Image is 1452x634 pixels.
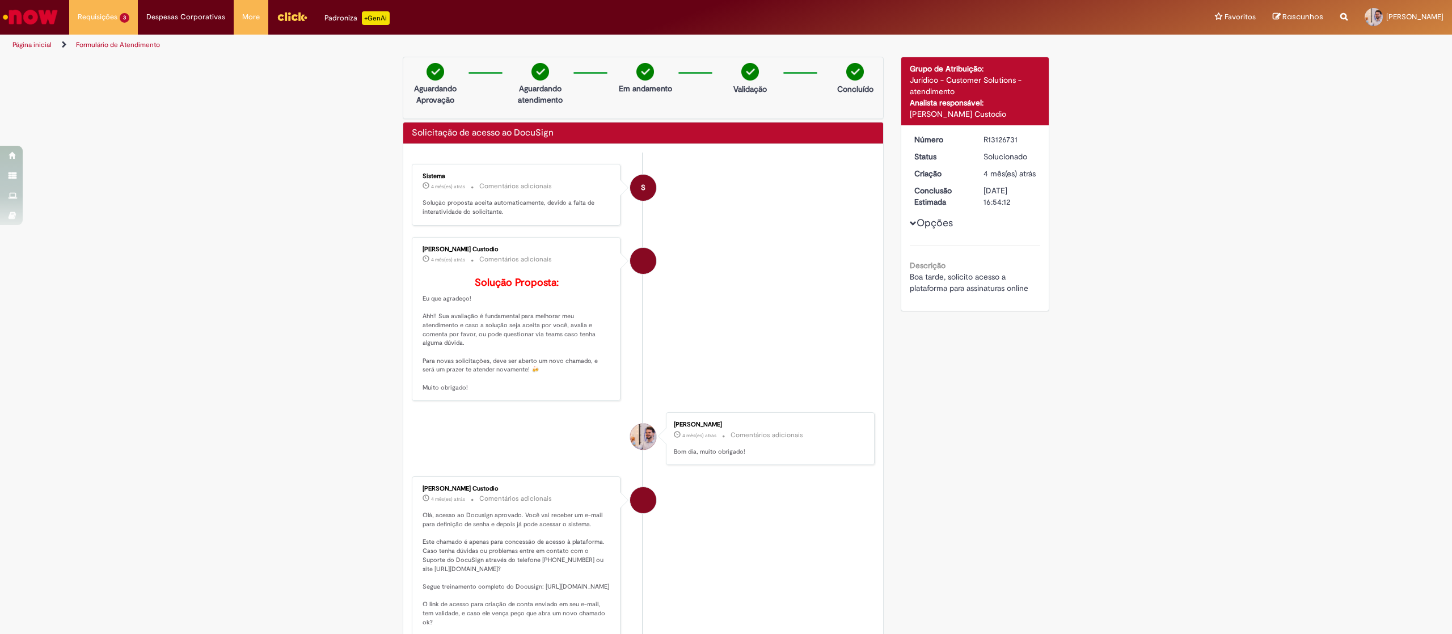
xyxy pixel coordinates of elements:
[12,40,52,49] a: Página inicial
[146,11,225,23] span: Despesas Corporativas
[682,432,716,439] span: 4 mês(es) atrás
[76,40,160,49] a: Formulário de Atendimento
[475,276,559,289] b: Solução Proposta:
[423,485,611,492] div: [PERSON_NAME] Custodio
[910,97,1041,108] div: Analista responsável:
[412,128,554,138] h2: Solicitação de acesso ao DocuSign Histórico de tíquete
[531,63,549,81] img: check-circle-green.png
[910,74,1041,97] div: Jurídico - Customer Solutions - atendimento
[674,447,863,457] p: Bom dia, muito obrigado!
[682,432,716,439] time: 06/06/2025 10:08:21
[733,83,767,95] p: Validação
[641,174,645,201] span: S
[910,272,1028,293] span: Boa tarde, solicito acesso a plataforma para assinaturas online
[984,151,1036,162] div: Solucionado
[910,260,946,270] b: Descrição
[427,63,444,81] img: check-circle-green.png
[674,421,863,428] div: [PERSON_NAME]
[479,255,552,264] small: Comentários adicionais
[479,181,552,191] small: Comentários adicionais
[1225,11,1256,23] span: Favoritos
[906,168,976,179] dt: Criação
[630,175,656,201] div: System
[78,11,117,23] span: Requisições
[431,183,465,190] time: 16/06/2025 17:09:18
[906,185,976,208] dt: Conclusão Estimada
[423,246,611,253] div: [PERSON_NAME] Custodio
[1282,11,1323,22] span: Rascunhos
[120,13,129,23] span: 3
[431,256,465,263] span: 4 mês(es) atrás
[619,83,672,94] p: Em andamento
[513,83,568,105] p: Aguardando atendimento
[423,277,611,392] p: Eu que agradeço! Ahh!! Sua avaliação é fundamental para melhorar meu atendimento e caso a solução...
[1273,12,1323,23] a: Rascunhos
[984,134,1036,145] div: R13126731
[242,11,260,23] span: More
[906,151,976,162] dt: Status
[837,83,873,95] p: Concluído
[910,63,1041,74] div: Grupo de Atribuição:
[431,183,465,190] span: 4 mês(es) atrás
[984,168,1036,179] span: 4 mês(es) atrás
[731,430,803,440] small: Comentários adicionais
[1386,12,1443,22] span: [PERSON_NAME]
[984,168,1036,179] time: 04/06/2025 13:10:14
[408,83,463,105] p: Aguardando Aprovação
[630,424,656,450] div: Murillo Perini Lopes Dos Santos
[479,494,552,504] small: Comentários adicionais
[423,198,611,216] p: Solução proposta aceita automaticamente, devido a falta de interatividade do solicitante.
[431,256,465,263] time: 09/06/2025 10:09:18
[741,63,759,81] img: check-circle-green.png
[362,11,390,25] p: +GenAi
[423,173,611,180] div: Sistema
[906,134,976,145] dt: Número
[630,248,656,274] div: Igor Alexandre Custodio
[630,487,656,513] div: Igor Alexandre Custodio
[9,35,960,56] ul: Trilhas de página
[636,63,654,81] img: check-circle-green.png
[846,63,864,81] img: check-circle-green.png
[1,6,60,28] img: ServiceNow
[431,496,465,502] span: 4 mês(es) atrás
[910,108,1041,120] div: [PERSON_NAME] Custodio
[324,11,390,25] div: Padroniza
[277,8,307,25] img: click_logo_yellow_360x200.png
[984,185,1036,208] div: [DATE] 16:54:12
